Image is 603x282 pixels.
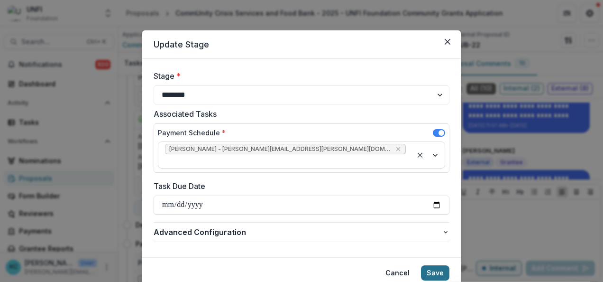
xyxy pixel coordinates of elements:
label: Associated Tasks [154,108,444,120]
div: Clear selected options [414,150,426,161]
label: Task Due Date [154,180,444,192]
span: Advanced Configuration [154,226,442,238]
div: Remove Kristine Creveling - kristine.creveling@unfi.com [394,144,402,154]
label: Payment Schedule [158,128,226,138]
button: Advanced Configuration [154,223,449,242]
button: Save [421,265,449,281]
button: Close [440,34,455,49]
button: Cancel [380,265,415,281]
span: [PERSON_NAME] - [PERSON_NAME][EMAIL_ADDRESS][PERSON_NAME][DOMAIN_NAME] [169,146,391,152]
header: Update Stage [142,30,461,59]
label: Stage [154,70,444,82]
